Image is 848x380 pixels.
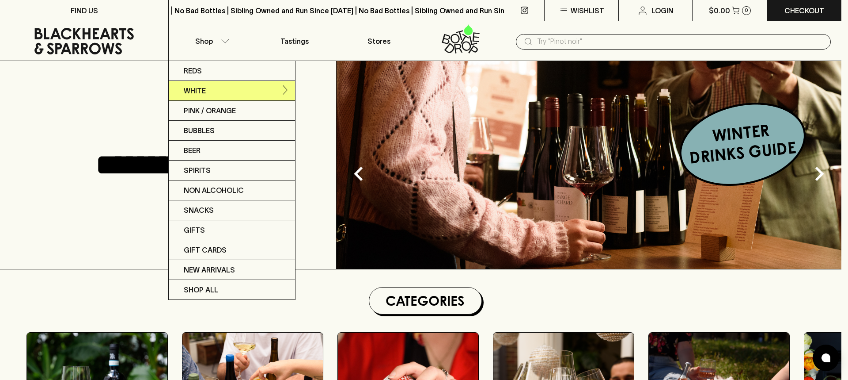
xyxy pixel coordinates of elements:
[184,85,206,96] p: White
[184,225,205,235] p: Gifts
[184,65,202,76] p: Reds
[184,265,235,275] p: New Arrivals
[169,121,295,141] a: Bubbles
[169,240,295,260] a: Gift Cards
[169,141,295,161] a: Beer
[184,185,244,196] p: Non Alcoholic
[184,125,215,136] p: Bubbles
[169,61,295,81] a: Reds
[169,81,295,101] a: White
[169,200,295,220] a: Snacks
[821,353,830,362] img: bubble-icon
[169,180,295,200] a: Non Alcoholic
[169,220,295,240] a: Gifts
[184,165,211,176] p: Spirits
[169,260,295,280] a: New Arrivals
[184,245,227,255] p: Gift Cards
[169,280,295,299] a: SHOP ALL
[184,105,236,116] p: Pink / Orange
[184,284,218,295] p: SHOP ALL
[184,205,214,215] p: Snacks
[184,145,201,156] p: Beer
[169,161,295,180] a: Spirits
[169,101,295,121] a: Pink / Orange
